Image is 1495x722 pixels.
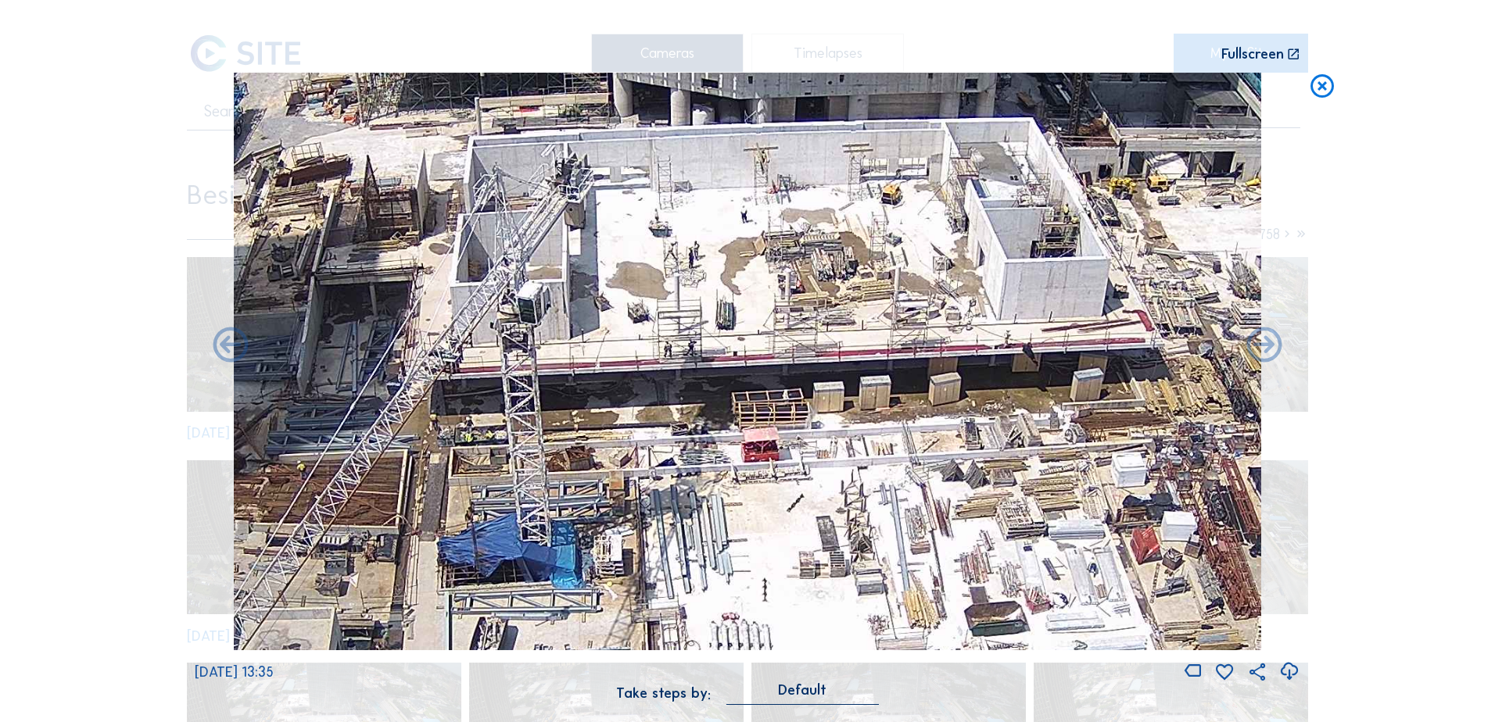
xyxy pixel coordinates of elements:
i: Back [1243,325,1285,367]
div: Default [778,683,826,697]
img: Image [234,73,1261,650]
span: [DATE] 13:35 [195,663,274,681]
div: Take steps by: [616,686,711,700]
div: Fullscreen [1221,47,1284,62]
div: Default [726,683,879,704]
i: Forward [210,325,252,367]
